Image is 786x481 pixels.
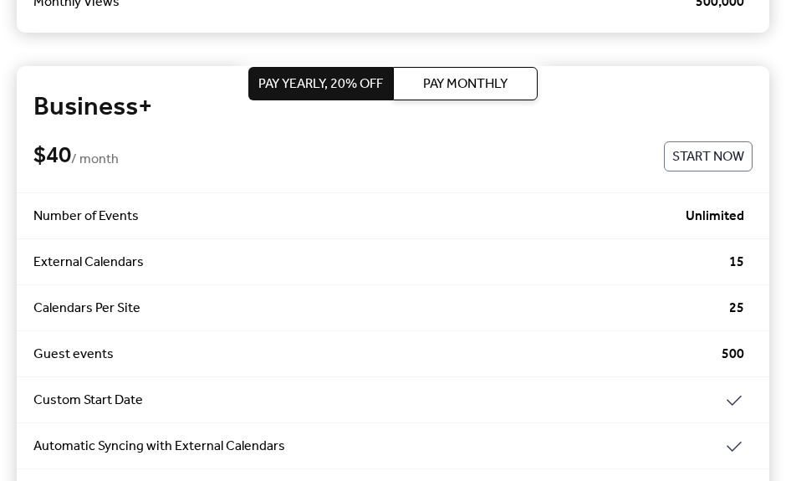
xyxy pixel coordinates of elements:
[248,67,393,100] button: Pay Yearly, 20% off
[686,207,744,227] span: Unlimited
[33,253,729,273] span: External Calendars
[729,253,744,273] span: 15
[33,345,722,365] span: Guest events
[729,299,744,319] span: 25
[71,150,119,170] span: / month
[672,147,744,167] span: Start Now
[423,74,508,95] span: Pay Monthly
[722,345,744,365] span: 500
[33,391,724,411] span: Custom Start Date
[664,141,753,171] button: Start Now
[33,207,686,227] span: Number of Events
[33,437,724,457] span: Automatic Syncing with External Calendars
[33,141,664,171] div: $ 40
[33,91,753,125] div: Business+
[393,67,538,100] button: Pay Monthly
[258,74,383,95] span: Pay Yearly, 20% off
[33,299,729,319] span: Calendars Per Site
